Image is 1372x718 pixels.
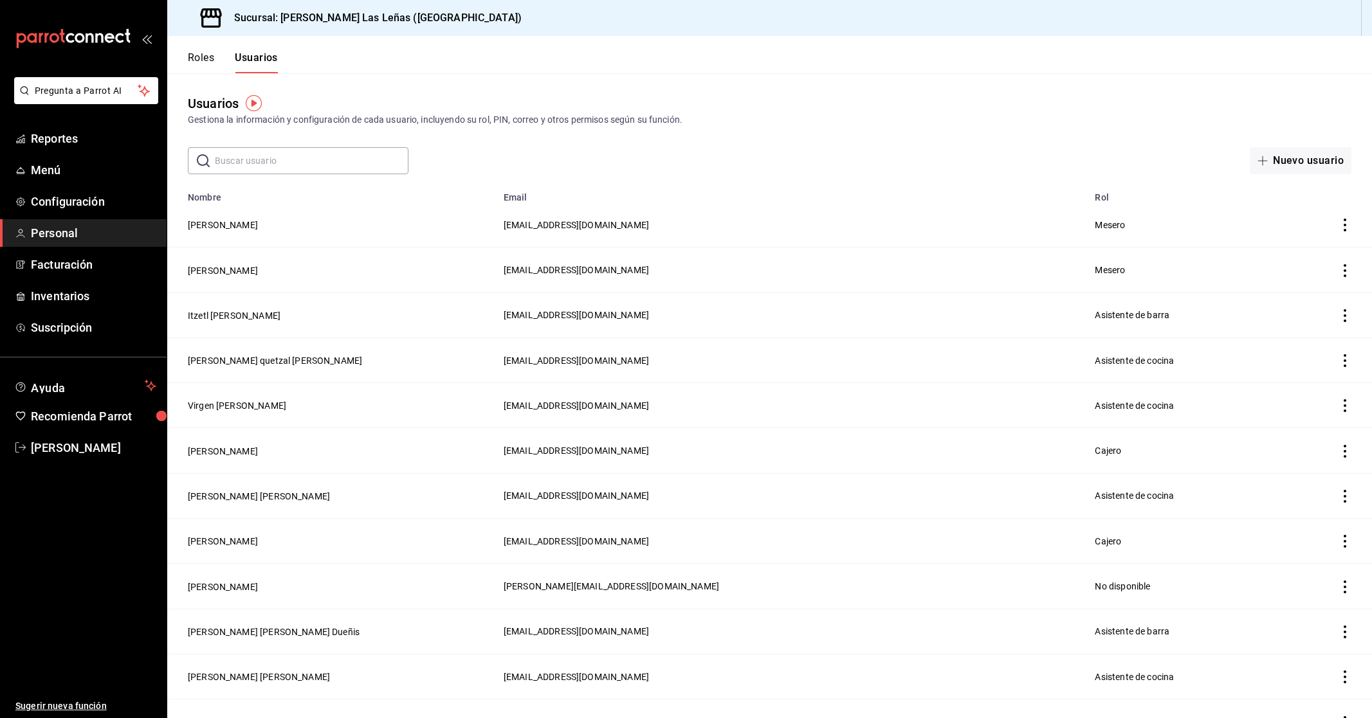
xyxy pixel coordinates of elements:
[1339,625,1351,638] button: actions
[188,264,258,277] button: [PERSON_NAME]
[1087,564,1295,609] td: No disponible
[1095,445,1121,456] span: Cajero
[35,84,138,98] span: Pregunta a Parrot AI
[504,265,649,275] span: [EMAIL_ADDRESS][DOMAIN_NAME]
[188,445,258,458] button: [PERSON_NAME]
[188,580,258,593] button: [PERSON_NAME]
[1339,580,1351,593] button: actions
[142,33,152,44] button: open_drawer_menu
[1095,265,1125,275] span: Mesero
[504,581,719,591] span: [PERSON_NAME][EMAIL_ADDRESS][DOMAIN_NAME]
[1095,626,1169,636] span: Asistente de barra
[504,445,649,456] span: [EMAIL_ADDRESS][DOMAIN_NAME]
[215,148,408,174] input: Buscar usuario
[188,94,239,113] div: Usuarios
[224,10,522,26] h3: Sucursal: [PERSON_NAME] Las Leñas ([GEOGRAPHIC_DATA])
[31,287,156,305] span: Inventarios
[235,51,278,73] button: Usuarios
[504,536,649,546] span: [EMAIL_ADDRESS][DOMAIN_NAME]
[9,93,158,107] a: Pregunta a Parrot AI
[504,490,649,501] span: [EMAIL_ADDRESS][DOMAIN_NAME]
[188,670,330,683] button: [PERSON_NAME] [PERSON_NAME]
[1339,264,1351,277] button: actions
[1250,147,1351,174] button: Nuevo usuario
[188,490,330,503] button: [PERSON_NAME] [PERSON_NAME]
[496,184,1088,202] th: Email
[188,219,258,231] button: [PERSON_NAME]
[504,626,649,636] span: [EMAIL_ADDRESS][DOMAIN_NAME]
[188,51,214,73] button: Roles
[31,408,156,425] span: Recomienda Parrot
[1095,536,1121,546] span: Cajero
[188,625,360,638] button: [PERSON_NAME] [PERSON_NAME] Dueñis
[504,672,649,682] span: [EMAIL_ADDRESS][DOMAIN_NAME]
[246,95,262,111] img: Tooltip marker
[1339,354,1351,367] button: actions
[504,400,649,411] span: [EMAIL_ADDRESS][DOMAIN_NAME]
[31,319,156,336] span: Suscripción
[504,355,649,366] span: [EMAIL_ADDRESS][DOMAIN_NAME]
[1339,490,1351,503] button: actions
[504,310,649,320] span: [EMAIL_ADDRESS][DOMAIN_NAME]
[1095,355,1174,366] span: Asistente de cocina
[1339,445,1351,458] button: actions
[188,309,280,322] button: Itzetl [PERSON_NAME]
[14,77,158,104] button: Pregunta a Parrot AI
[1095,490,1174,501] span: Asistente de cocina
[1087,184,1295,202] th: Rol
[31,193,156,210] span: Configuración
[1339,219,1351,231] button: actions
[188,51,278,73] div: navigation tabs
[188,399,286,412] button: Virgen [PERSON_NAME]
[188,535,258,548] button: [PERSON_NAME]
[167,184,496,202] th: Nombre
[1339,535,1351,548] button: actions
[31,130,156,147] span: Reportes
[31,378,140,393] span: Ayuda
[31,439,156,456] span: [PERSON_NAME]
[504,220,649,230] span: [EMAIL_ADDRESS][DOMAIN_NAME]
[1339,309,1351,322] button: actions
[1095,400,1174,411] span: Asistente de cocina
[31,161,156,179] span: Menú
[1339,670,1351,683] button: actions
[1095,672,1174,682] span: Asistente de cocina
[1095,310,1169,320] span: Asistente de barra
[15,699,156,713] span: Sugerir nueva función
[188,113,1351,127] div: Gestiona la información y configuración de cada usuario, incluyendo su rol, PIN, correo y otros p...
[31,256,156,273] span: Facturación
[1095,220,1125,230] span: Mesero
[1339,399,1351,412] button: actions
[31,224,156,242] span: Personal
[188,354,362,367] button: [PERSON_NAME] quetzal [PERSON_NAME]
